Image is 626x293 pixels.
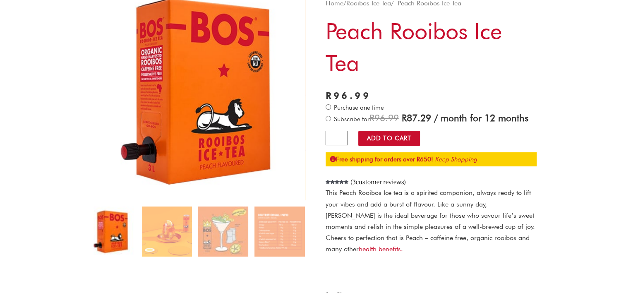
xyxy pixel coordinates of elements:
[333,115,528,123] span: Subscribe for
[326,15,537,79] h1: Peach Rooibos Ice Tea
[326,131,348,145] input: Product quantity
[326,90,333,101] span: R
[369,112,399,123] span: 96.99
[198,207,248,257] img: Peach Rooibos Ice Tea - Image 3
[333,104,384,111] span: Purchase one time
[142,207,192,257] img: peach
[402,112,431,123] span: 87.29
[369,112,374,123] span: R
[326,180,328,191] span: 3
[435,156,477,163] a: Keep Shopping
[326,116,331,121] input: Subscribe for / month for 12 months
[350,178,406,187] a: (3customer reviews)
[359,245,403,253] a: health benefits.
[434,112,528,123] span: / month for 12 months
[326,187,537,255] p: This Peach Rooibos Ice tea is a spirited companion, always ready to lift your vibes and add a bur...
[326,180,349,204] span: Rated out of 5 based on customer ratings
[402,112,407,123] span: R
[326,90,371,101] bdi: 96.99
[353,178,356,186] span: 3
[330,156,433,163] strong: Free shipping for orders over R650!
[358,131,420,146] button: Add to Cart
[86,207,136,257] img: Peach Rooibos Ice Tea
[254,207,305,257] img: Peach Rooibos Ice Tea - Image 4
[326,104,331,110] input: Purchase one time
